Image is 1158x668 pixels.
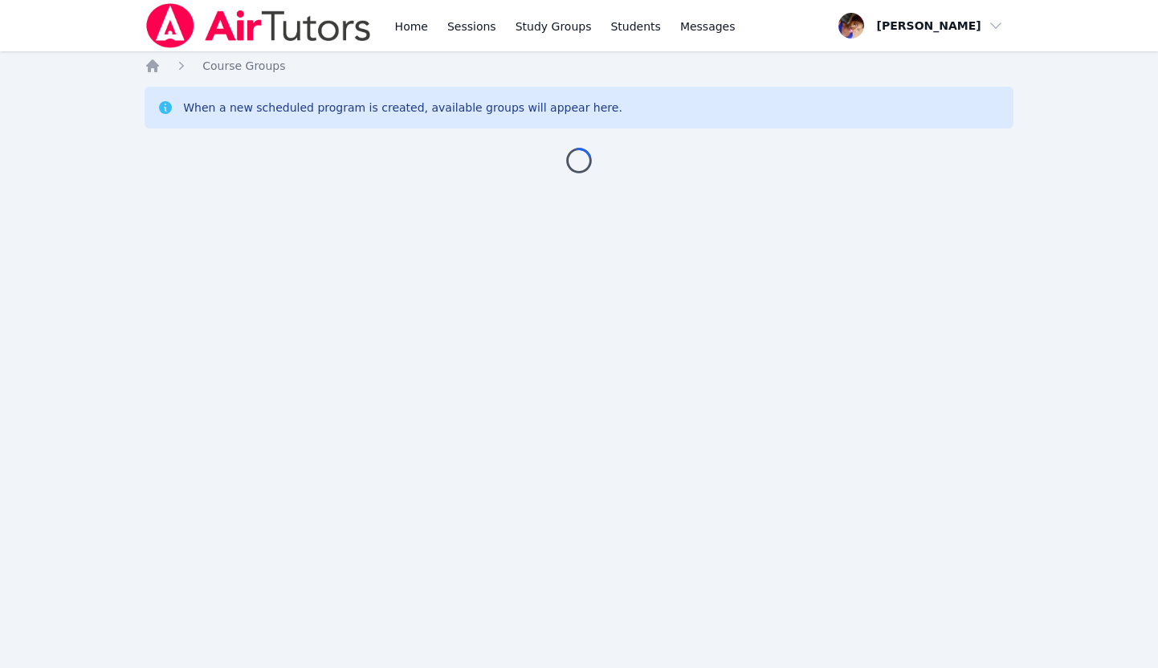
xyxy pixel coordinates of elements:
div: When a new scheduled program is created, available groups will appear here. [183,100,622,116]
span: Messages [680,18,736,35]
img: Air Tutors [145,3,372,48]
a: Course Groups [202,58,285,74]
span: Course Groups [202,59,285,72]
nav: Breadcrumb [145,58,1013,74]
